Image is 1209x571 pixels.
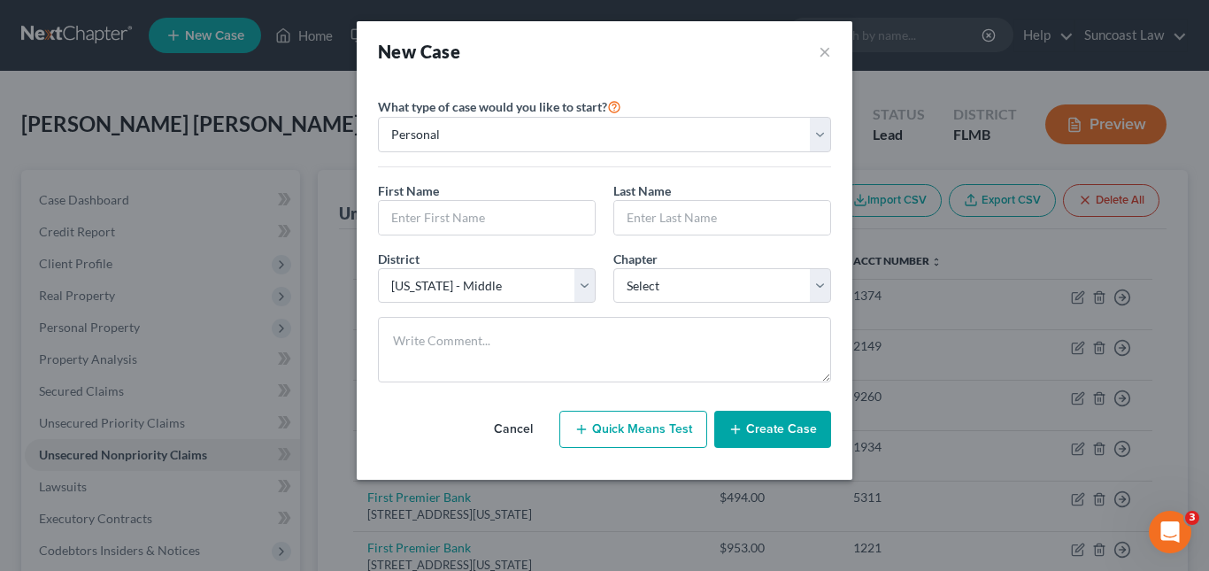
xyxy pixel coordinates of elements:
[378,41,460,62] strong: New Case
[614,201,830,235] input: Enter Last Name
[1149,511,1191,553] iframe: Intercom live chat
[714,411,831,448] button: Create Case
[819,39,831,64] button: ×
[378,96,621,117] label: What type of case would you like to start?
[379,201,595,235] input: Enter First Name
[613,183,671,198] span: Last Name
[559,411,707,448] button: Quick Means Test
[613,251,658,266] span: Chapter
[474,412,552,447] button: Cancel
[378,251,420,266] span: District
[378,183,439,198] span: First Name
[1185,511,1199,525] span: 3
